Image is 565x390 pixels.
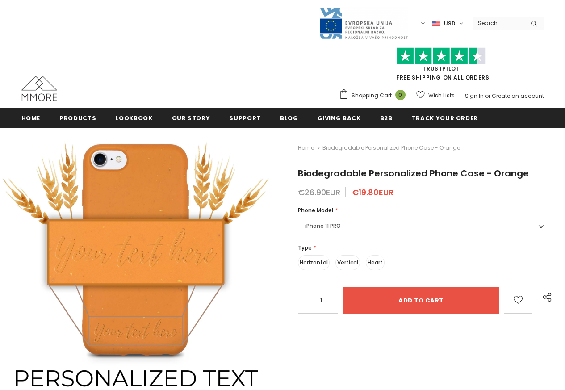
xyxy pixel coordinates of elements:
[298,206,333,214] span: Phone Model
[339,89,410,102] a: Shopping Cart 0
[298,187,340,198] span: €26.90EUR
[322,143,460,153] span: Biodegradable Personalized Phone Case - Orange
[172,108,210,128] a: Our Story
[280,108,298,128] a: Blog
[59,108,96,128] a: Products
[298,218,550,235] label: iPhone 11 PRO
[465,92,484,100] a: Sign In
[298,255,330,270] label: Horizontal
[380,114,393,122] span: B2B
[397,47,486,65] img: Trust Pilot Stars
[432,20,440,27] img: USD
[352,187,393,198] span: €19.80EUR
[172,114,210,122] span: Our Story
[366,255,385,270] label: Heart
[21,108,41,128] a: Home
[352,91,392,100] span: Shopping Cart
[318,108,361,128] a: Giving back
[59,114,96,122] span: Products
[229,114,261,122] span: support
[115,114,152,122] span: Lookbook
[319,19,408,27] a: Javni Razpis
[412,114,478,122] span: Track your order
[485,92,490,100] span: or
[229,108,261,128] a: support
[343,287,499,314] input: Add to cart
[380,108,393,128] a: B2B
[318,114,361,122] span: Giving back
[492,92,544,100] a: Create an account
[473,17,524,29] input: Search Site
[444,19,456,28] span: USD
[423,65,460,72] a: Trustpilot
[339,51,544,81] span: FREE SHIPPING ON ALL ORDERS
[21,76,57,101] img: MMORE Cases
[335,255,360,270] label: Vertical
[416,88,455,103] a: Wish Lists
[298,244,312,252] span: Type
[319,7,408,40] img: Javni Razpis
[428,91,455,100] span: Wish Lists
[115,108,152,128] a: Lookbook
[21,114,41,122] span: Home
[298,143,314,153] a: Home
[412,108,478,128] a: Track your order
[280,114,298,122] span: Blog
[395,90,406,100] span: 0
[298,167,529,180] span: Biodegradable Personalized Phone Case - Orange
